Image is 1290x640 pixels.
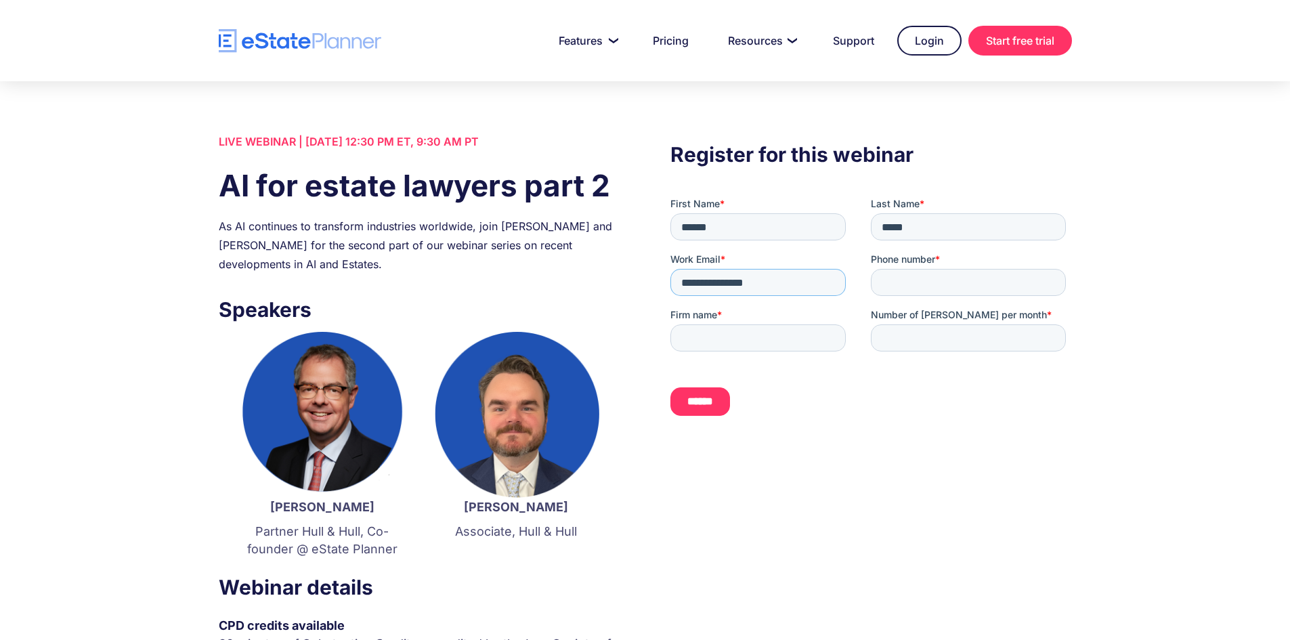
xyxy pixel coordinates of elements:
[219,132,620,151] div: LIVE WEBINAR | [DATE] 12:30 PM ET, 9:30 AM PT
[219,217,620,274] div: As AI continues to transform industries worldwide, join [PERSON_NAME] and [PERSON_NAME] for the s...
[239,523,406,558] p: Partner Hull & Hull, Co-founder @ eState Planner
[219,572,620,603] h3: Webinar details
[670,197,1071,427] iframe: Form 0
[968,26,1072,56] a: Start free trial
[219,165,620,207] h1: AI for estate lawyers part 2
[270,500,374,514] strong: [PERSON_NAME]
[637,27,705,54] a: Pricing
[817,27,890,54] a: Support
[464,500,568,514] strong: [PERSON_NAME]
[219,294,620,325] h3: Speakers
[219,29,381,53] a: home
[670,139,1071,170] h3: Register for this webinar
[712,27,810,54] a: Resources
[219,618,345,633] strong: CPD credits available
[897,26,962,56] a: Login
[433,523,599,540] p: Associate, Hull & Hull
[542,27,630,54] a: Features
